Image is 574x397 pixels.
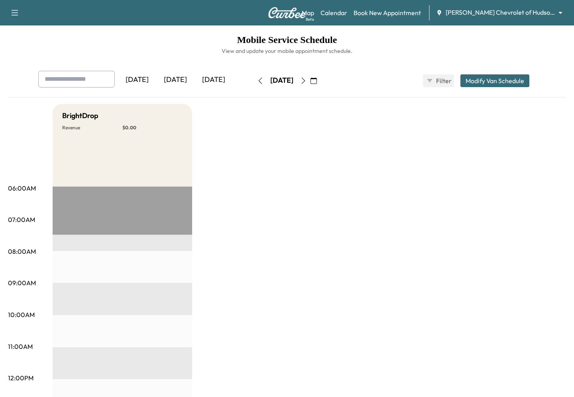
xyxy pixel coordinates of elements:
button: Filter [423,74,454,87]
div: [DATE] [156,71,195,89]
p: Revenue [62,125,122,131]
img: Curbee Logo [268,7,306,18]
div: [DATE] [270,76,293,86]
p: $ 0.00 [122,125,183,131]
div: [DATE] [195,71,233,89]
button: Modify Van Schedule [460,74,529,87]
a: Calendar [320,8,347,18]
p: 08:00AM [8,247,36,256]
a: MapBeta [302,8,314,18]
p: 07:00AM [8,215,35,224]
div: Beta [306,16,314,22]
p: 10:00AM [8,310,35,319]
p: 11:00AM [8,342,33,351]
h5: BrightDrop [62,110,98,121]
span: Filter [436,76,450,86]
h6: View and update your mobile appointment schedule. [8,47,566,55]
p: 06:00AM [8,183,36,193]
span: [PERSON_NAME] Chevrolet of Hudsonville [446,8,555,17]
h1: Mobile Service Schedule [8,33,566,47]
a: Book New Appointment [354,8,421,18]
div: [DATE] [118,71,156,89]
p: 09:00AM [8,278,36,288]
p: 12:00PM [8,373,33,383]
